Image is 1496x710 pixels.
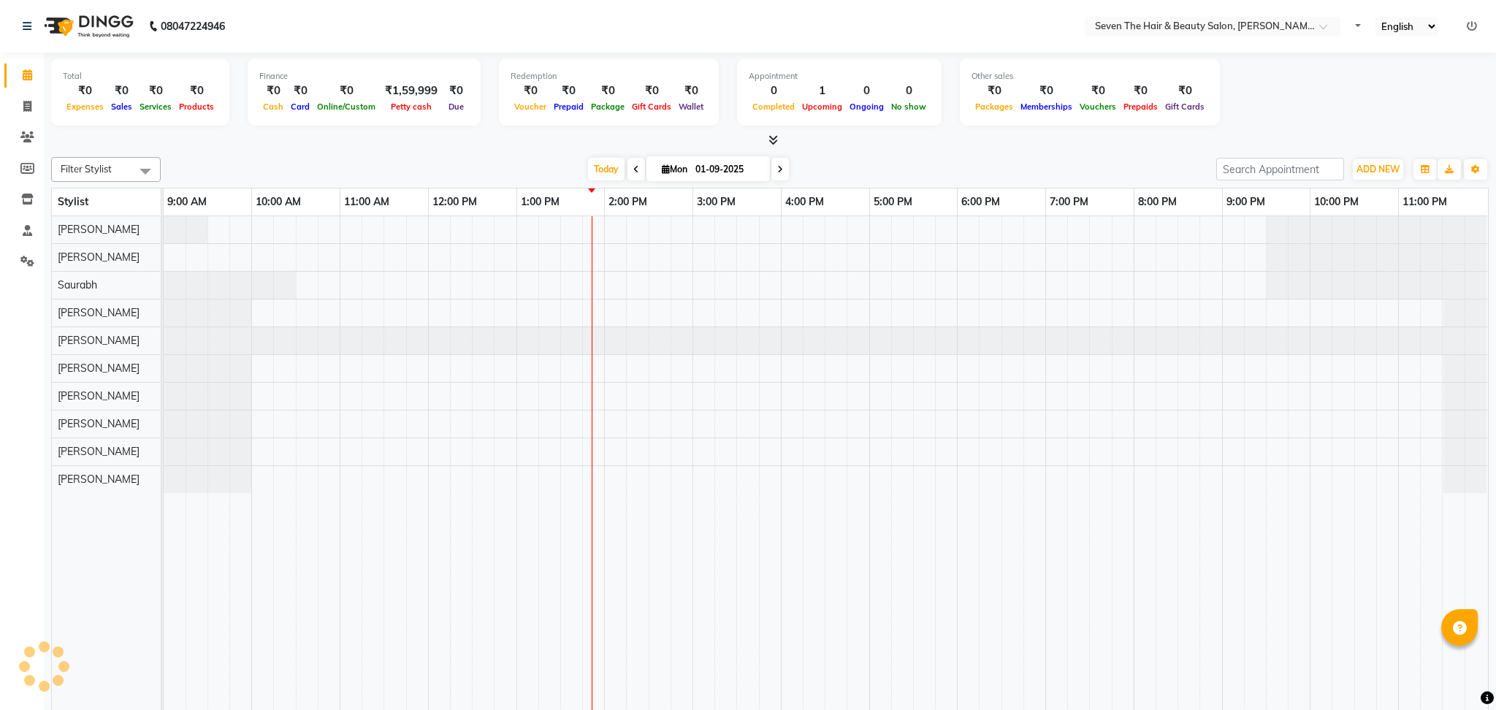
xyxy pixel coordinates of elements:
[675,102,707,112] span: Wallet
[136,83,175,99] div: ₹0
[511,83,550,99] div: ₹0
[798,83,846,99] div: 1
[259,102,287,112] span: Cash
[58,278,97,291] span: Saurabh
[287,102,313,112] span: Card
[749,83,798,99] div: 0
[429,191,481,213] a: 12:00 PM
[161,6,225,47] b: 08047224946
[798,102,846,112] span: Upcoming
[63,70,218,83] div: Total
[1120,102,1161,112] span: Prepaids
[693,191,739,213] a: 3:00 PM
[628,83,675,99] div: ₹0
[107,83,136,99] div: ₹0
[1161,83,1208,99] div: ₹0
[136,102,175,112] span: Services
[58,223,140,236] span: [PERSON_NAME]
[846,102,888,112] span: Ongoing
[1120,83,1161,99] div: ₹0
[1076,83,1120,99] div: ₹0
[58,251,140,264] span: [PERSON_NAME]
[691,159,764,180] input: 2025-09-01
[58,195,88,208] span: Stylist
[107,102,136,112] span: Sales
[58,473,140,486] span: [PERSON_NAME]
[888,102,930,112] span: No show
[63,102,107,112] span: Expenses
[972,102,1017,112] span: Packages
[259,83,287,99] div: ₹0
[588,158,625,180] span: Today
[1223,191,1269,213] a: 9:00 PM
[972,70,1208,83] div: Other sales
[550,83,587,99] div: ₹0
[1161,102,1208,112] span: Gift Cards
[658,164,691,175] span: Mon
[587,102,628,112] span: Package
[675,83,707,99] div: ₹0
[972,83,1017,99] div: ₹0
[387,102,435,112] span: Petty cash
[1017,83,1076,99] div: ₹0
[58,445,140,458] span: [PERSON_NAME]
[58,334,140,347] span: [PERSON_NAME]
[628,102,675,112] span: Gift Cards
[888,83,930,99] div: 0
[605,191,651,213] a: 2:00 PM
[846,83,888,99] div: 0
[958,191,1004,213] a: 6:00 PM
[313,83,379,99] div: ₹0
[175,102,218,112] span: Products
[287,83,313,99] div: ₹0
[1046,191,1092,213] a: 7:00 PM
[313,102,379,112] span: Online/Custom
[379,83,443,99] div: ₹1,59,999
[749,70,930,83] div: Appointment
[175,83,218,99] div: ₹0
[63,83,107,99] div: ₹0
[1356,164,1400,175] span: ADD NEW
[749,102,798,112] span: Completed
[58,306,140,319] span: [PERSON_NAME]
[517,191,563,213] a: 1:00 PM
[1017,102,1076,112] span: Memberships
[443,83,469,99] div: ₹0
[445,102,467,112] span: Due
[511,70,707,83] div: Redemption
[1134,191,1180,213] a: 8:00 PM
[1399,191,1451,213] a: 11:00 PM
[870,191,916,213] a: 5:00 PM
[550,102,587,112] span: Prepaid
[61,163,112,175] span: Filter Stylist
[259,70,469,83] div: Finance
[58,362,140,375] span: [PERSON_NAME]
[37,6,137,47] img: logo
[340,191,393,213] a: 11:00 AM
[58,389,140,402] span: [PERSON_NAME]
[252,191,305,213] a: 10:00 AM
[587,83,628,99] div: ₹0
[511,102,550,112] span: Voucher
[1310,191,1362,213] a: 10:00 PM
[1353,159,1403,180] button: ADD NEW
[58,417,140,430] span: [PERSON_NAME]
[782,191,828,213] a: 4:00 PM
[1076,102,1120,112] span: Vouchers
[164,191,210,213] a: 9:00 AM
[1216,158,1344,180] input: Search Appointment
